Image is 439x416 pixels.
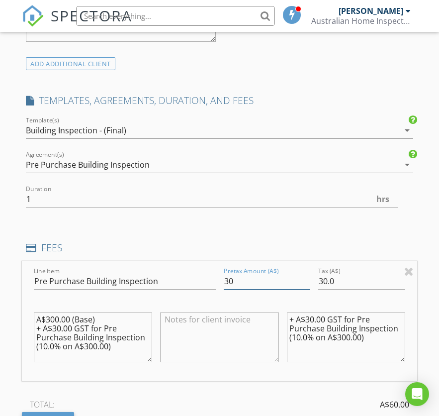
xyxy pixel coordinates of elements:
[51,5,132,26] span: SPECTORA
[26,94,413,107] h4: TEMPLATES, AGREEMENTS, DURATION, AND FEES
[26,57,115,71] div: ADD ADDITIONAL client
[22,5,44,27] img: The Best Home Inspection Software - Spectora
[339,6,403,16] div: [PERSON_NAME]
[26,191,398,208] input: 0.0
[26,241,413,254] h4: FEES
[26,160,150,169] div: Pre Purchase Building Inspection
[401,159,413,171] i: arrow_drop_down
[30,399,55,411] span: TOTAL:
[26,126,126,135] div: Building Inspection - (Final)
[405,382,429,406] div: Open Intercom Messenger
[22,13,132,34] a: SPECTORA
[76,6,275,26] input: Search everything...
[380,399,409,411] span: A$60.00
[376,195,389,203] span: hrs
[311,16,411,26] div: Australian Home Inspection Services Pty Ltd
[401,124,413,136] i: arrow_drop_down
